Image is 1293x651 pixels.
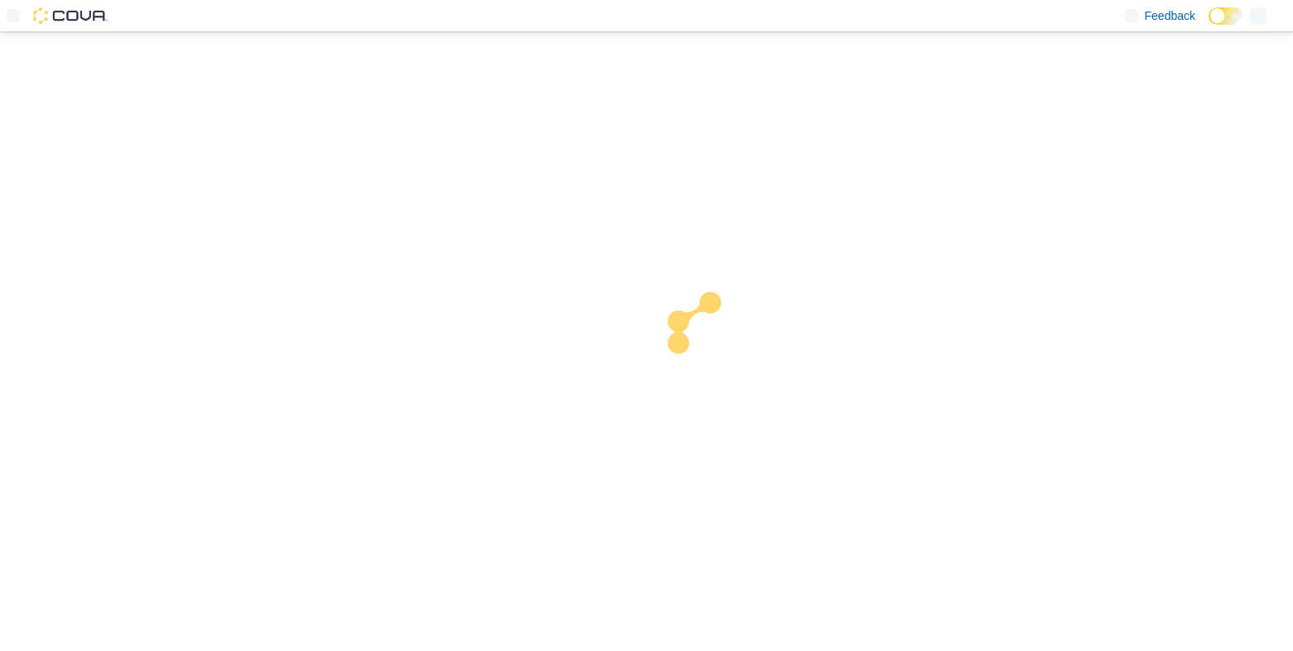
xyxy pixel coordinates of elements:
input: Dark Mode [1209,7,1243,25]
span: Dark Mode [1209,25,1209,26]
span: Feedback [1145,7,1195,24]
img: cova-loader [646,280,771,404]
img: Cova [33,7,108,24]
